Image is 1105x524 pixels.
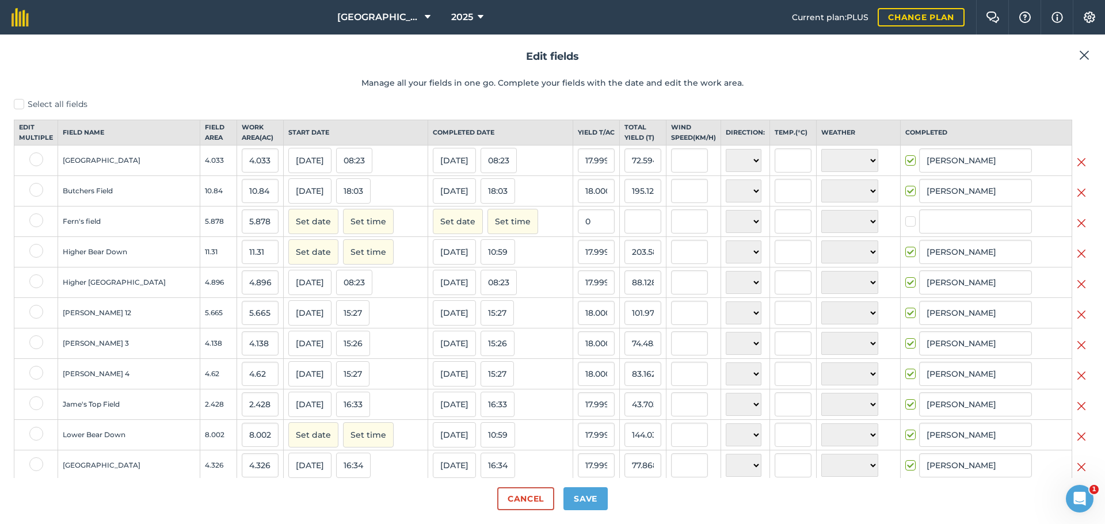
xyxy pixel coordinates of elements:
label: Select all fields [14,98,1091,110]
button: 08:23 [336,148,372,173]
button: 15:27 [336,300,369,326]
span: 2025 [451,10,473,24]
td: 5.665 [200,298,237,328]
td: 4.896 [200,267,237,298]
th: Wind speed ( km/h ) [666,120,721,146]
button: [DATE] [288,331,331,356]
td: Higher Bear Down [58,237,200,267]
button: Save [563,487,608,510]
button: [DATE] [433,361,476,387]
td: 4.138 [200,328,237,359]
th: Field name [58,120,200,146]
button: 15:27 [481,361,514,387]
td: Butchers Field [58,176,200,206]
td: 5.878 [200,206,237,237]
img: svg+xml;base64,PHN2ZyB4bWxucz0iaHR0cDovL3d3dy53My5vcmcvMjAwMC9zdmciIHdpZHRoPSIyMiIgaGVpZ2h0PSIzMC... [1077,277,1086,291]
img: svg+xml;base64,PHN2ZyB4bWxucz0iaHR0cDovL3d3dy53My5vcmcvMjAwMC9zdmciIHdpZHRoPSIyMiIgaGVpZ2h0PSIzMC... [1077,155,1086,169]
button: [DATE] [433,422,476,447]
button: Set time [343,239,394,265]
a: Change plan [878,8,965,26]
img: A cog icon [1083,12,1096,23]
button: 15:26 [481,331,515,356]
button: [DATE] [433,270,476,295]
button: [DATE] [433,392,476,417]
button: Set time [487,209,538,234]
td: Jame's Top Field [58,389,200,420]
th: Yield t / Ac [573,120,619,146]
th: Completed [900,120,1072,146]
img: svg+xml;base64,PHN2ZyB4bWxucz0iaHR0cDovL3d3dy53My5vcmcvMjAwMC9zdmciIHdpZHRoPSIyMiIgaGVpZ2h0PSIzMC... [1077,247,1086,261]
td: 4.62 [200,359,237,389]
img: svg+xml;base64,PHN2ZyB4bWxucz0iaHR0cDovL3d3dy53My5vcmcvMjAwMC9zdmciIHdpZHRoPSIyMiIgaGVpZ2h0PSIzMC... [1077,186,1086,200]
button: 08:23 [481,148,517,173]
td: 8.002 [200,420,237,450]
td: 11.31 [200,237,237,267]
img: fieldmargin Logo [12,8,29,26]
img: Two speech bubbles overlapping with the left bubble in the forefront [986,12,1000,23]
span: Current plan : PLUS [792,11,868,24]
button: Set date [288,422,338,447]
td: [PERSON_NAME] 3 [58,328,200,359]
img: svg+xml;base64,PHN2ZyB4bWxucz0iaHR0cDovL3d3dy53My5vcmcvMjAwMC9zdmciIHdpZHRoPSIyMiIgaGVpZ2h0PSIzMC... [1077,430,1086,443]
td: 4.326 [200,450,237,481]
button: 18:03 [336,178,371,204]
button: 15:27 [336,361,369,387]
img: svg+xml;base64,PHN2ZyB4bWxucz0iaHR0cDovL3d3dy53My5vcmcvMjAwMC9zdmciIHdpZHRoPSIyMiIgaGVpZ2h0PSIzMC... [1077,338,1086,352]
img: svg+xml;base64,PHN2ZyB4bWxucz0iaHR0cDovL3d3dy53My5vcmcvMjAwMC9zdmciIHdpZHRoPSIyMiIgaGVpZ2h0PSIzMC... [1079,48,1089,62]
button: [DATE] [288,148,331,173]
button: 10:59 [481,239,515,265]
button: [DATE] [288,453,331,478]
button: Set date [288,239,338,265]
button: 16:34 [336,453,371,478]
th: Weather [816,120,900,146]
img: svg+xml;base64,PHN2ZyB4bWxucz0iaHR0cDovL3d3dy53My5vcmcvMjAwMC9zdmciIHdpZHRoPSIyMiIgaGVpZ2h0PSIzMC... [1077,460,1086,474]
button: [DATE] [433,148,476,173]
button: Cancel [497,487,554,510]
td: 2.428 [200,389,237,420]
td: Fern's field [58,206,200,237]
th: Completed date [428,120,573,146]
img: svg+xml;base64,PHN2ZyB4bWxucz0iaHR0cDovL3d3dy53My5vcmcvMjAwMC9zdmciIHdpZHRoPSIyMiIgaGVpZ2h0PSIzMC... [1077,308,1086,322]
button: 16:33 [336,392,370,417]
td: [PERSON_NAME] 4 [58,359,200,389]
button: [DATE] [433,178,476,204]
p: Manage all your fields in one go. Complete your fields with the date and edit the work area. [14,77,1091,89]
button: 16:34 [481,453,515,478]
span: [GEOGRAPHIC_DATA] [337,10,420,24]
td: Lower Bear Down [58,420,200,450]
th: Direction: [721,120,769,146]
span: 1 [1089,485,1099,494]
img: svg+xml;base64,PHN2ZyB4bWxucz0iaHR0cDovL3d3dy53My5vcmcvMjAwMC9zdmciIHdpZHRoPSIyMiIgaGVpZ2h0PSIzMC... [1077,369,1086,383]
th: Edit multiple [14,120,58,146]
button: Set time [343,422,394,447]
th: Total yield ( t ) [619,120,666,146]
button: Set date [433,209,483,234]
button: [DATE] [433,300,476,326]
img: svg+xml;base64,PHN2ZyB4bWxucz0iaHR0cDovL3d3dy53My5vcmcvMjAwMC9zdmciIHdpZHRoPSIyMiIgaGVpZ2h0PSIzMC... [1077,399,1086,413]
button: 10:59 [481,422,515,447]
button: [DATE] [288,392,331,417]
td: [GEOGRAPHIC_DATA] [58,450,200,481]
th: Field Area [200,120,237,146]
button: 15:26 [336,331,370,356]
img: A question mark icon [1018,12,1032,23]
td: [PERSON_NAME] 12 [58,298,200,328]
button: [DATE] [433,453,476,478]
th: Temp. ( ° C ) [769,120,816,146]
button: Set time [343,209,394,234]
td: 4.033 [200,146,237,176]
img: svg+xml;base64,PHN2ZyB4bWxucz0iaHR0cDovL3d3dy53My5vcmcvMjAwMC9zdmciIHdpZHRoPSIxNyIgaGVpZ2h0PSIxNy... [1051,10,1063,24]
button: 08:23 [336,270,372,295]
button: 18:03 [481,178,515,204]
th: Start date [283,120,428,146]
button: 15:27 [481,300,514,326]
th: Work area ( Ac ) [237,120,283,146]
button: Set date [288,209,338,234]
button: [DATE] [288,178,331,204]
button: 08:23 [481,270,517,295]
button: [DATE] [288,361,331,387]
img: svg+xml;base64,PHN2ZyB4bWxucz0iaHR0cDovL3d3dy53My5vcmcvMjAwMC9zdmciIHdpZHRoPSIyMiIgaGVpZ2h0PSIzMC... [1077,216,1086,230]
iframe: Intercom live chat [1066,485,1093,512]
button: [DATE] [288,300,331,326]
h2: Edit fields [14,48,1091,65]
